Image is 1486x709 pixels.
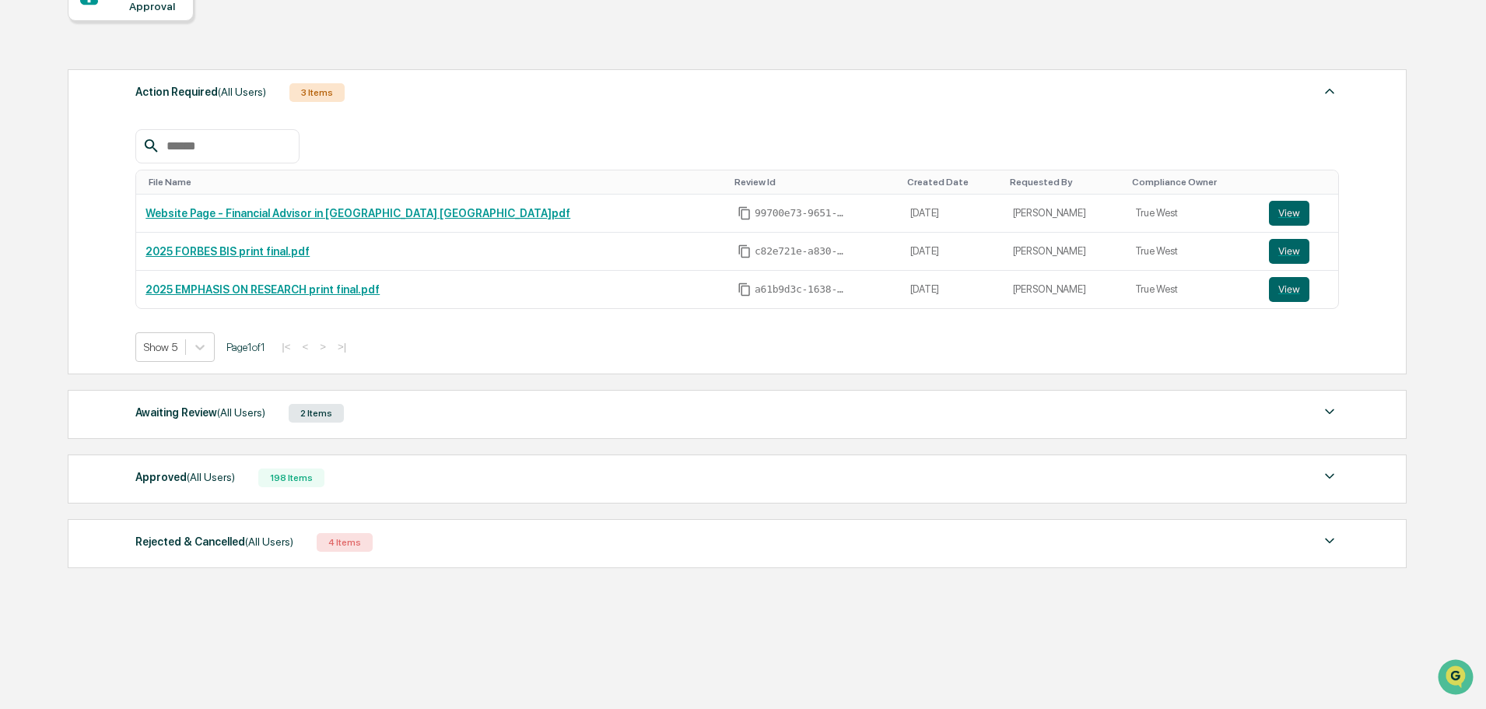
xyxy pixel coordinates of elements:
span: • [129,254,135,266]
img: 1746055101610-c473b297-6a78-478c-a979-82029cc54cd1 [16,119,44,147]
td: [DATE] [901,233,1004,271]
a: 🔎Data Lookup [9,342,104,370]
a: 🖐️Preclearance [9,312,107,340]
img: caret [1320,402,1339,421]
a: Powered byPylon [110,385,188,398]
div: Toggle SortBy [734,177,895,188]
button: View [1269,201,1309,226]
a: 2025 EMPHASIS ON RESEARCH print final.pdf [145,283,380,296]
p: How can we help? [16,33,283,58]
span: Page 1 of 1 [226,341,265,353]
img: caret [1320,467,1339,486]
span: Copy Id [738,244,752,258]
div: Toggle SortBy [907,177,997,188]
a: View [1269,201,1329,226]
div: Start new chat [70,119,255,135]
span: Pylon [155,386,188,398]
span: a61b9d3c-1638-42d5-8044-ab827cf46304 [755,283,848,296]
div: 3 Items [289,83,345,102]
span: [DATE] [138,254,170,266]
a: View [1269,239,1329,264]
span: (All Users) [245,535,293,548]
span: [PERSON_NAME] [48,254,126,266]
button: View [1269,239,1309,264]
td: True West [1126,271,1260,308]
button: View [1269,277,1309,302]
button: See all [241,170,283,188]
div: 198 Items [258,469,324,487]
div: We're available if you need us! [70,135,214,147]
td: [DATE] [901,195,1004,233]
div: Approved [135,467,235,487]
div: Rejected & Cancelled [135,532,293,552]
div: Toggle SortBy [1132,177,1253,188]
span: [DATE] [138,212,170,224]
button: |< [277,340,295,353]
td: True West [1126,233,1260,271]
div: 4 Items [317,533,373,552]
span: Copy Id [738,283,752,297]
span: Attestations [128,318,193,334]
span: (All Users) [218,86,266,98]
a: View [1269,277,1329,302]
span: Preclearance [31,318,100,334]
span: • [129,212,135,224]
span: Data Lookup [31,348,98,363]
td: True West [1126,195,1260,233]
div: 2 Items [289,404,344,423]
div: 🔎 [16,349,28,362]
td: [PERSON_NAME] [1004,233,1126,271]
a: Website Page - Financial Advisor in [GEOGRAPHIC_DATA] [GEOGRAPHIC_DATA]pdf [145,207,570,219]
img: caret [1320,82,1339,100]
div: 🗄️ [113,320,125,332]
div: Toggle SortBy [149,177,722,188]
button: Start new chat [265,124,283,142]
button: >| [333,340,351,353]
span: 99700e73-9651-4061-b712-dd1004a09bb6 [755,207,848,219]
img: 1746055101610-c473b297-6a78-478c-a979-82029cc54cd1 [31,254,44,267]
td: [DATE] [901,271,1004,308]
button: > [315,340,331,353]
td: [PERSON_NAME] [1004,271,1126,308]
span: (All Users) [187,471,235,483]
input: Clear [40,71,257,87]
span: Copy Id [738,206,752,220]
div: 🖐️ [16,320,28,332]
div: Toggle SortBy [1272,177,1332,188]
img: 1746055101610-c473b297-6a78-478c-a979-82029cc54cd1 [31,212,44,225]
div: Past conversations [16,173,100,185]
img: caret [1320,532,1339,550]
td: [PERSON_NAME] [1004,195,1126,233]
span: c82e721e-a830-468b-8be8-88bbbbee27d0 [755,245,848,258]
div: Awaiting Review [135,402,265,423]
div: Action Required [135,82,266,102]
span: (All Users) [217,406,265,419]
div: Toggle SortBy [1010,177,1120,188]
a: 2025 FORBES BIS print final.pdf [145,245,310,258]
img: Dave Feldman [16,239,40,264]
span: [PERSON_NAME] [48,212,126,224]
img: Dave Feldman [16,197,40,222]
a: 🗄️Attestations [107,312,199,340]
img: 4531339965365_218c74b014194aa58b9b_72.jpg [33,119,61,147]
button: < [297,340,313,353]
iframe: Open customer support [1436,658,1478,700]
